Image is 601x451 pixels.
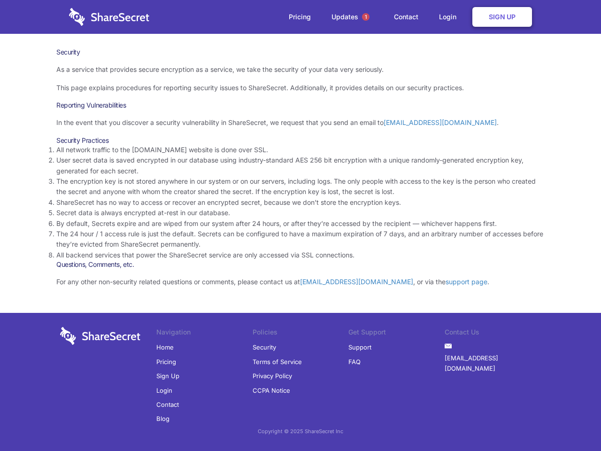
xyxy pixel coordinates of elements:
[472,7,532,27] a: Sign Up
[56,277,545,287] p: For any other non-security related questions or comments, please contact us at , or via the .
[156,397,179,412] a: Contact
[56,208,545,218] li: Secret data is always encrypted at-rest in our database.
[253,340,276,354] a: Security
[56,155,545,176] li: User secret data is saved encrypted in our database using industry-standard AES 256 bit encryptio...
[56,176,545,197] li: The encryption key is not stored anywhere in our system or on our servers, including logs. The on...
[60,327,140,345] img: logo-wordmark-white-trans-d4663122ce5f474addd5e946df7df03e33cb6a1c49d2221995e7729f52c070b2.svg
[253,355,302,369] a: Terms of Service
[56,229,545,250] li: The 24 hour / 1 access rule is just the default. Secrets can be configured to have a maximum expi...
[445,351,541,376] a: [EMAIL_ADDRESS][DOMAIN_NAME]
[69,8,149,26] img: logo-wordmark-white-trans-d4663122ce5f474addd5e946df7df03e33cb6a1c49d2221995e7729f52c070b2.svg
[445,327,541,340] li: Contact Us
[156,412,170,426] a: Blog
[446,278,487,286] a: support page
[156,327,253,340] li: Navigation
[56,136,545,145] h3: Security Practices
[253,383,290,397] a: CCPA Notice
[56,218,545,229] li: By default, Secrets expire and are wiped from our system after 24 hours, or after they’re accesse...
[56,83,545,93] p: This page explains procedures for reporting security issues to ShareSecret. Additionally, it prov...
[156,355,176,369] a: Pricing
[348,327,445,340] li: Get Support
[362,13,370,21] span: 1
[156,383,172,397] a: Login
[430,2,470,31] a: Login
[253,369,292,383] a: Privacy Policy
[156,369,179,383] a: Sign Up
[56,145,545,155] li: All network traffic to the [DOMAIN_NAME] website is done over SSL.
[56,260,545,269] h3: Questions, Comments, etc.
[384,118,497,126] a: [EMAIL_ADDRESS][DOMAIN_NAME]
[348,340,371,354] a: Support
[156,340,174,354] a: Home
[56,117,545,128] p: In the event that you discover a security vulnerability in ShareSecret, we request that you send ...
[300,278,413,286] a: [EMAIL_ADDRESS][DOMAIN_NAME]
[56,64,545,75] p: As a service that provides secure encryption as a service, we take the security of your data very...
[253,327,349,340] li: Policies
[56,48,545,56] h1: Security
[279,2,320,31] a: Pricing
[56,101,545,109] h3: Reporting Vulnerabilities
[56,250,545,260] li: All backend services that power the ShareSecret service are only accessed via SSL connections.
[385,2,428,31] a: Contact
[348,355,361,369] a: FAQ
[56,197,545,208] li: ShareSecret has no way to access or recover an encrypted secret, because we don’t store the encry...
